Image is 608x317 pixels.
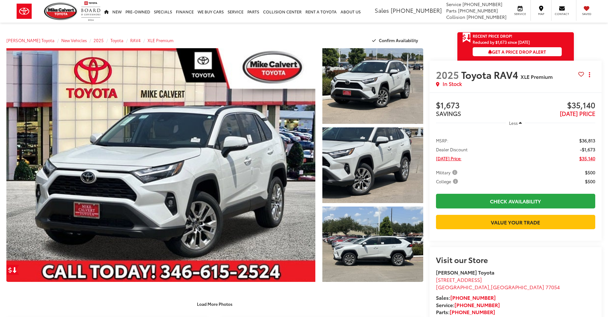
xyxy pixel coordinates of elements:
span: MSRP: [436,137,448,144]
span: College [436,178,459,185]
span: [GEOGRAPHIC_DATA] [491,283,544,291]
h2: Visit our Store [436,255,595,264]
img: 2025 Toyota RAV4 XLE Premium [3,47,318,283]
strong: Parts: [436,308,495,315]
button: Less [506,117,525,129]
strong: [PERSON_NAME] Toyota [436,268,494,276]
a: Expand Photo 3 [322,207,423,282]
span: [DATE] Price: [436,155,462,162]
span: Contact [555,12,569,16]
span: $36,813 [579,137,595,144]
a: New Vehicles [61,37,87,43]
span: Get a Price Drop Alert [488,49,546,55]
a: Check Availability [436,194,595,208]
img: 2025 Toyota RAV4 XLE Premium [321,47,424,125]
a: Expand Photo 2 [322,127,423,203]
span: [GEOGRAPHIC_DATA] [436,283,489,291]
span: $35,140 [579,155,595,162]
a: Value Your Trade [436,215,595,229]
a: Toyota [110,37,124,43]
button: Confirm Availability [369,35,423,46]
span: Military [436,169,459,176]
strong: Sales: [436,294,496,301]
a: Expand Photo 0 [6,48,315,282]
span: Service [446,1,461,7]
span: Toyota RAV4 [461,68,521,81]
a: 2025 [94,37,104,43]
span: -$1,673 [580,146,595,153]
span: Recent Price Drop! [473,33,512,39]
a: XLE Premium [147,37,174,43]
a: [PERSON_NAME] Toyota [6,37,55,43]
span: [PHONE_NUMBER] [462,1,502,7]
a: Get Price Drop Alert [6,265,19,275]
button: Load More Photos [192,298,237,309]
span: $500 [585,169,595,176]
a: Expand Photo 1 [322,48,423,124]
span: Collision [446,14,465,20]
button: Actions [584,69,595,80]
span: Get Price Drop Alert [462,32,471,43]
span: Saved [580,12,594,16]
a: [PHONE_NUMBER] [450,308,495,315]
span: , [436,283,560,291]
img: 2025 Toyota RAV4 XLE Premium [321,206,424,283]
a: [STREET_ADDRESS] [GEOGRAPHIC_DATA],[GEOGRAPHIC_DATA] 77054 [436,276,560,291]
span: Service [513,12,527,16]
span: Dealer Discount [436,146,468,153]
span: Confirm Availability [379,37,418,43]
strong: Service: [436,301,500,308]
a: Get Price Drop Alert Recent Price Drop! [457,32,574,40]
span: dropdown dots [589,72,590,77]
span: Sales [375,6,389,14]
span: [PHONE_NUMBER] [467,14,507,20]
span: XLE Premium [521,73,553,80]
span: $500 [585,178,595,185]
span: [PHONE_NUMBER] [458,7,498,14]
img: 2025 Toyota RAV4 XLE Premium [321,126,424,204]
span: $35,140 [515,101,595,110]
img: Mike Calvert Toyota [44,3,78,20]
span: SAVINGS [436,109,461,117]
button: College [436,178,460,185]
a: [PHONE_NUMBER] [450,294,496,301]
span: [DATE] PRICE [560,109,595,117]
button: Military [436,169,460,176]
a: RAV4 [130,37,141,43]
span: Reduced by $1,673 since [DATE] [473,40,562,44]
span: Less [509,120,518,126]
span: [PHONE_NUMBER] [391,6,442,14]
span: 77054 [545,283,560,291]
span: 2025 [436,68,459,81]
span: In Stock [443,80,462,87]
a: [PHONE_NUMBER] [454,301,500,308]
span: Parts [446,7,457,14]
span: $1,673 [436,101,516,110]
span: [STREET_ADDRESS] [436,276,482,283]
span: Map [534,12,548,16]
